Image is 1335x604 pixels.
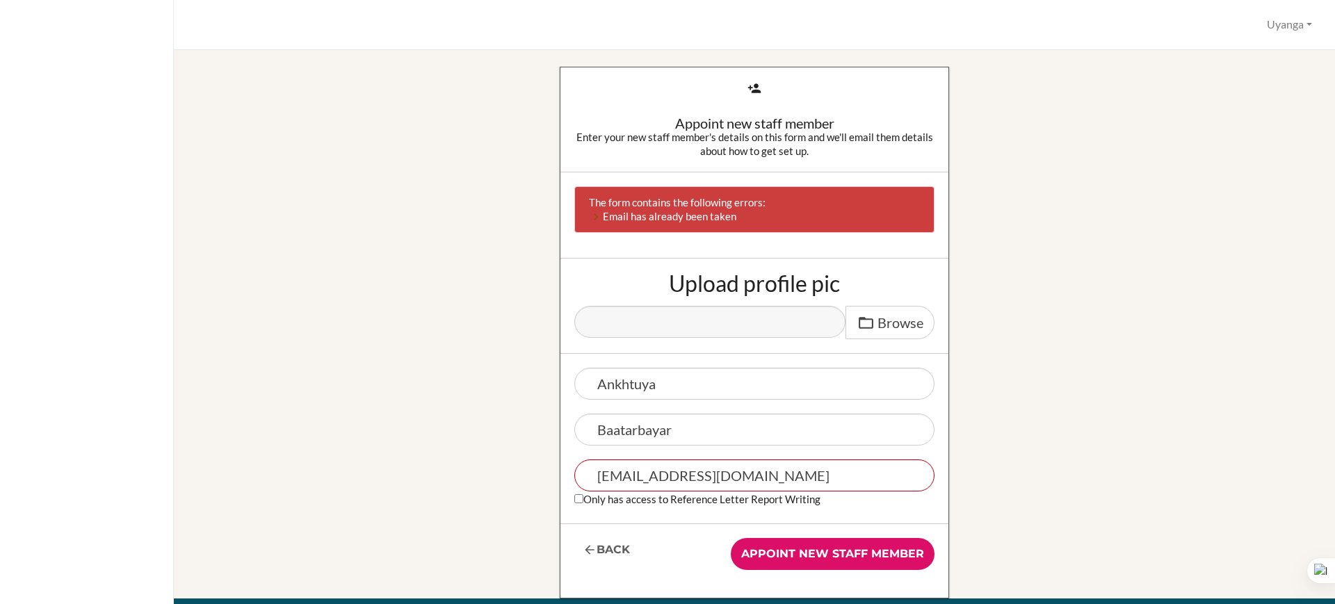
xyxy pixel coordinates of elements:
[574,491,820,506] label: Only has access to Reference Letter Report Writing
[669,272,840,295] label: Upload profile pic
[574,116,934,130] div: Appoint new staff member
[574,186,934,233] div: The form contains the following errors:
[877,314,923,331] span: Browse
[574,130,934,158] div: Enter your new staff member's details on this form and we'll email them details about how to get ...
[731,538,934,570] input: Appoint new staff member
[574,538,638,562] a: Back
[574,494,583,503] input: Only has access to Reference Letter Report Writing
[574,459,934,491] input: Email
[1261,12,1318,38] button: Uyanga
[574,368,934,400] input: First name
[574,414,934,446] input: Last name
[589,209,889,224] li: Email has already been taken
